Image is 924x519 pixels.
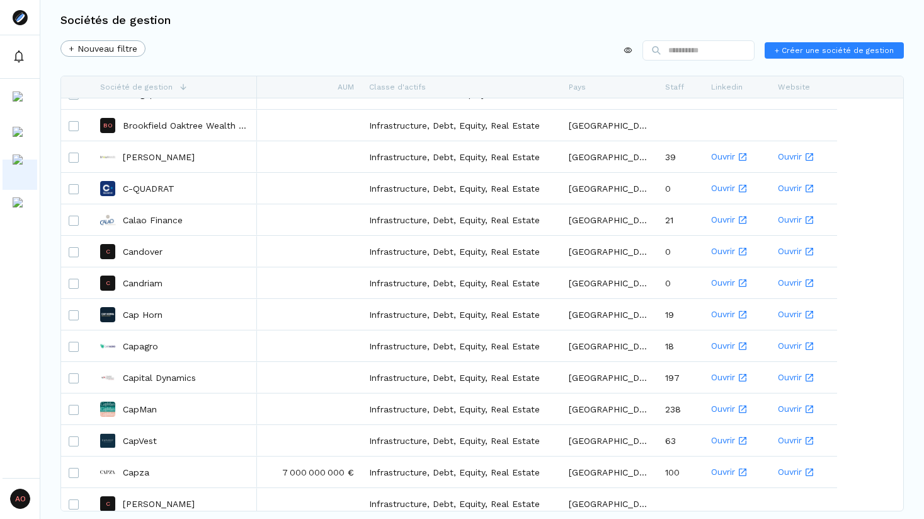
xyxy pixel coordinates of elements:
span: + Nouveau filtre [69,42,137,55]
img: Brownfield [100,149,115,165]
span: + Créer une société de gestion [775,45,894,56]
a: CapVest [123,434,157,447]
div: 100 [658,457,704,487]
p: C-QUADRAT [123,182,174,195]
a: Ouvrir [711,426,763,455]
a: Ouvrir [778,300,830,329]
a: Ouvrir [778,236,830,266]
button: commissions [3,195,37,225]
a: Ouvrir [711,236,763,266]
a: Ouvrir [711,268,763,298]
a: Ouvrir [711,457,763,487]
div: Infrastructure, Debt, Equity, Real Estate [362,204,561,235]
a: Capza [123,466,149,479]
div: 19 [658,299,704,330]
p: BO [103,122,113,129]
p: C [106,501,110,507]
div: Infrastructure, Debt, Equity, Real Estate [362,267,561,298]
div: [GEOGRAPHIC_DATA] [561,394,658,424]
div: 18 [658,330,704,361]
span: Linkedin [711,83,743,91]
a: Calao Finance [123,214,183,226]
div: 7 000 000 000 € [257,457,362,487]
img: Capital Dynamics [100,370,115,385]
img: CapVest [100,433,115,448]
div: 21 [658,204,704,235]
div: [GEOGRAPHIC_DATA] [561,299,658,330]
button: funds [3,89,37,119]
div: [GEOGRAPHIC_DATA] [561,267,658,298]
img: C-QUADRAT [100,181,115,196]
a: Ouvrir [711,300,763,329]
div: [GEOGRAPHIC_DATA] [561,488,658,519]
a: [PERSON_NAME] [123,498,195,510]
div: 39 [658,141,704,172]
a: Ouvrir [711,173,763,203]
div: Infrastructure, Debt, Equity, Real Estate [362,173,561,204]
a: CapMan [123,403,157,416]
a: Ouvrir [778,394,830,424]
div: [GEOGRAPHIC_DATA] [561,173,658,204]
a: Ouvrir [711,205,763,235]
a: Ouvrir [778,457,830,487]
button: asset-managers [3,160,37,190]
a: [PERSON_NAME] [123,151,195,163]
span: AUM [338,83,354,91]
a: Ouvrir [778,173,830,203]
img: Calao Finance [100,213,115,228]
a: Ouvrir [778,268,830,298]
p: C [106,280,110,286]
div: [GEOGRAPHIC_DATA] [561,204,658,235]
div: [GEOGRAPHIC_DATA] [561,141,658,172]
span: Pays [569,83,586,91]
a: Capagro [123,340,158,353]
a: Ouvrir [778,205,830,235]
a: Ouvrir [778,426,830,455]
div: Infrastructure, Debt, Equity, Real Estate [362,488,561,519]
div: [GEOGRAPHIC_DATA] [561,425,658,456]
button: + Créer une société de gestion [765,42,904,59]
button: + Nouveau filtre [60,40,145,57]
div: Infrastructure, Debt, Equity, Real Estate [362,236,561,267]
div: [GEOGRAPHIC_DATA] [561,110,658,141]
a: Capital Dynamics [123,371,196,384]
div: 0 [658,173,704,204]
img: Cap Horn [100,307,115,322]
div: [GEOGRAPHIC_DATA] [561,457,658,487]
div: 63 [658,425,704,456]
a: Candover [123,245,163,258]
img: Capagro [100,339,115,354]
button: distributors [3,124,37,155]
img: distributors [13,127,25,152]
div: Infrastructure, Debt, Equity, Real Estate [362,394,561,424]
a: Ouvrir [778,142,830,172]
a: Ouvrir [778,363,830,392]
a: Brookfield Oaktree Wealth Solutions [123,119,249,132]
span: Staff [665,83,684,91]
h3: Sociétés de gestion [60,15,171,26]
a: Candriam [123,277,163,289]
div: 238 [658,394,704,424]
div: [GEOGRAPHIC_DATA] [561,330,658,361]
img: commissions [13,197,25,223]
a: Ouvrir [711,142,763,172]
div: Infrastructure, Debt, Equity, Real Estate [362,110,561,141]
p: Cap Horn [123,308,163,321]
div: 197 [658,362,704,393]
span: AO [10,489,30,509]
a: Ouvrir [711,363,763,392]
